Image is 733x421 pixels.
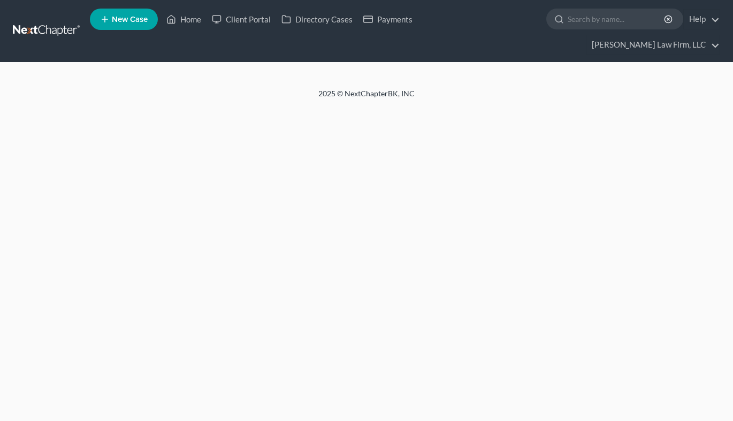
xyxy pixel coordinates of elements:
[568,9,666,29] input: Search by name...
[112,16,148,24] span: New Case
[161,10,207,29] a: Home
[62,88,671,108] div: 2025 © NextChapterBK, INC
[586,35,720,55] a: [PERSON_NAME] Law Firm, LLC
[207,10,276,29] a: Client Portal
[684,10,720,29] a: Help
[358,10,418,29] a: Payments
[276,10,358,29] a: Directory Cases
